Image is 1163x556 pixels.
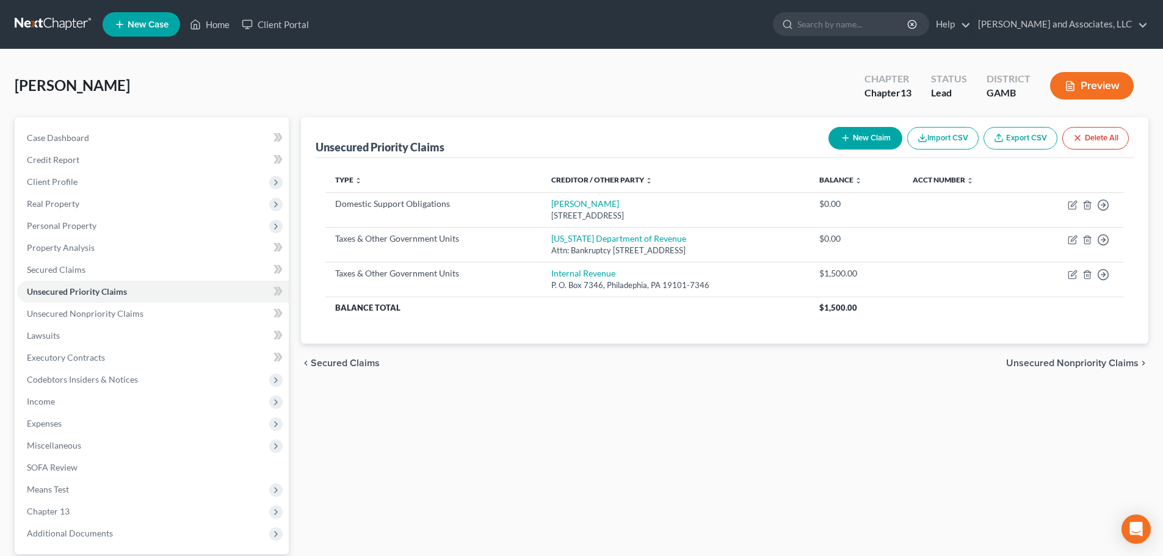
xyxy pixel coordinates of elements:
[913,175,974,184] a: Acct Number unfold_more
[17,347,289,369] a: Executory Contracts
[17,237,289,259] a: Property Analysis
[931,86,967,100] div: Lead
[128,20,168,29] span: New Case
[27,440,81,450] span: Miscellaneous
[316,140,444,154] div: Unsecured Priority Claims
[27,352,105,363] span: Executory Contracts
[645,177,653,184] i: unfold_more
[819,233,894,245] div: $0.00
[236,13,315,35] a: Client Portal
[1121,514,1151,544] div: Open Intercom Messenger
[864,72,911,86] div: Chapter
[335,267,532,280] div: Taxes & Other Government Units
[27,462,78,472] span: SOFA Review
[27,242,95,253] span: Property Analysis
[17,281,289,303] a: Unsecured Priority Claims
[1050,72,1134,99] button: Preview
[311,358,380,368] span: Secured Claims
[27,330,60,341] span: Lawsuits
[551,280,799,291] div: P. O. Box 7346, Philadephia, PA 19101-7346
[1139,358,1148,368] i: chevron_right
[828,127,902,150] button: New Claim
[184,13,236,35] a: Home
[900,87,911,98] span: 13
[17,149,289,171] a: Credit Report
[335,233,532,245] div: Taxes & Other Government Units
[551,175,653,184] a: Creditor / Other Party unfold_more
[27,374,138,385] span: Codebtors Insiders & Notices
[1062,127,1129,150] button: Delete All
[335,198,532,210] div: Domestic Support Obligations
[27,418,62,428] span: Expenses
[819,198,894,210] div: $0.00
[1006,358,1148,368] button: Unsecured Nonpriority Claims chevron_right
[931,72,967,86] div: Status
[855,177,862,184] i: unfold_more
[930,13,971,35] a: Help
[17,127,289,149] a: Case Dashboard
[27,396,55,406] span: Income
[27,132,89,143] span: Case Dashboard
[987,86,1031,100] div: GAMB
[17,259,289,281] a: Secured Claims
[15,76,130,94] span: [PERSON_NAME]
[27,198,79,209] span: Real Property
[27,176,78,187] span: Client Profile
[27,528,113,538] span: Additional Documents
[984,127,1057,150] a: Export CSV
[27,484,69,494] span: Means Test
[325,297,809,319] th: Balance Total
[551,245,799,256] div: Attn: Bankruptcy [STREET_ADDRESS]
[27,264,85,275] span: Secured Claims
[27,308,143,319] span: Unsecured Nonpriority Claims
[966,177,974,184] i: unfold_more
[27,220,96,231] span: Personal Property
[907,127,979,150] button: Import CSV
[864,86,911,100] div: Chapter
[987,72,1031,86] div: District
[27,154,79,165] span: Credit Report
[355,177,362,184] i: unfold_more
[17,303,289,325] a: Unsecured Nonpriority Claims
[1006,358,1139,368] span: Unsecured Nonpriority Claims
[17,325,289,347] a: Lawsuits
[27,286,127,297] span: Unsecured Priority Claims
[17,457,289,478] a: SOFA Review
[301,358,380,368] button: chevron_left Secured Claims
[27,506,70,516] span: Chapter 13
[819,303,857,312] span: $1,500.00
[551,210,799,222] div: [STREET_ADDRESS]
[819,175,862,184] a: Balance unfold_more
[551,198,619,209] a: [PERSON_NAME]
[972,13,1148,35] a: [PERSON_NAME] and Associates, LLC
[797,13,909,35] input: Search by name...
[551,233,686,244] a: [US_STATE] Department of Revenue
[551,268,615,278] a: Internal Revenue
[301,358,311,368] i: chevron_left
[819,267,894,280] div: $1,500.00
[335,175,362,184] a: Type unfold_more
